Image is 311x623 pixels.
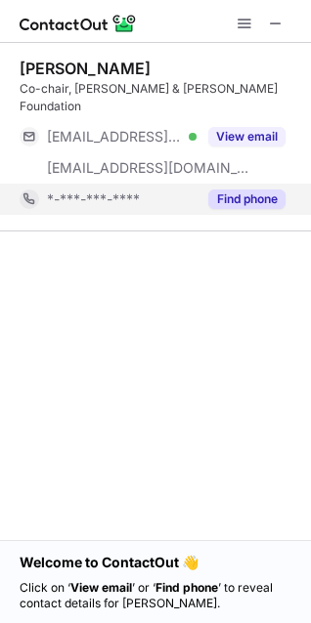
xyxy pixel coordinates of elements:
[20,59,151,78] div: [PERSON_NAME]
[208,127,286,146] button: Reveal Button
[20,80,299,115] div: Co-chair, [PERSON_NAME] & [PERSON_NAME] Foundation
[20,580,291,611] p: Click on ‘ ’ or ‘ ’ to reveal contact details for [PERSON_NAME].
[47,159,250,177] span: [EMAIL_ADDRESS][DOMAIN_NAME]
[208,189,286,209] button: Reveal Button
[20,12,137,35] img: ContactOut v5.3.10
[155,580,218,595] strong: Find phone
[20,553,291,572] h1: Welcome to ContactOut 👋
[70,580,132,595] strong: View email
[47,128,182,145] span: [EMAIL_ADDRESS][DOMAIN_NAME]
